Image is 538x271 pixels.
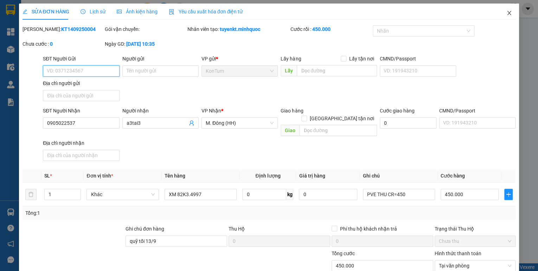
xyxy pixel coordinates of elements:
span: Ảnh kiện hàng [117,9,158,14]
b: 450.000 [312,26,331,32]
div: Địa chỉ người gửi [43,79,119,87]
span: Giao [281,125,299,136]
label: Ghi chú đơn hàng [126,226,164,232]
span: user-add [189,120,194,126]
input: VD: Bàn, Ghế [165,189,237,200]
input: Dọc đường [299,125,377,136]
div: Người gửi [122,55,199,63]
button: Close [499,4,519,23]
div: VP gửi [201,55,278,63]
input: Địa chỉ của người gửi [43,90,119,101]
span: SL [44,173,50,179]
span: close [506,10,512,16]
th: Ghi chú [360,169,438,183]
span: SỬA ĐƠN HÀNG [23,9,69,14]
div: Người nhận [122,107,199,115]
label: Hình thức thanh toán [435,251,481,256]
span: Giao hàng [281,108,303,114]
input: Ghi Chú [363,189,435,200]
div: Tổng: 1 [25,209,208,217]
span: Giá trị hàng [299,173,325,179]
span: Chưa thu [439,236,511,246]
span: Cước hàng [441,173,465,179]
span: Định lượng [255,173,280,179]
span: Tên hàng [165,173,185,179]
span: edit [23,9,27,14]
span: Phí thu hộ khách nhận trả [337,225,400,233]
b: [DATE] 10:35 [126,41,155,47]
button: plus [504,189,513,200]
span: KonTum [206,66,274,76]
div: Nhân viên tạo: [187,25,289,33]
div: CMND/Passport [380,55,456,63]
input: Ghi chú đơn hàng [126,235,227,247]
span: Thu Hộ [229,226,245,232]
b: 0 [50,41,53,47]
b: tuyenkt.minhquoc [219,26,260,32]
input: Địa chỉ của người nhận [43,150,119,161]
input: Dọc đường [297,65,377,76]
span: [GEOGRAPHIC_DATA] tận nơi [307,115,377,122]
span: clock-circle [81,9,85,14]
div: Gói vận chuyển: [105,25,186,33]
span: Lịch sử [81,9,105,14]
span: Yêu cầu xuất hóa đơn điện tử [169,9,243,14]
span: picture [117,9,122,14]
span: Khác [91,189,154,200]
div: Chưa cước : [23,40,103,48]
span: M. Đông (HH) [206,118,274,128]
div: [PERSON_NAME]: [23,25,103,33]
label: Cước giao hàng [380,108,415,114]
span: Lấy hàng [281,56,301,62]
div: SĐT Người Nhận [43,107,119,115]
input: Cước giao hàng [380,117,436,129]
span: plus [505,192,512,197]
b: KT1409250004 [61,26,96,32]
span: Tổng cước [332,251,355,256]
div: Cước rồi : [290,25,371,33]
img: icon [169,9,174,15]
div: CMND/Passport [439,107,515,115]
div: SĐT Người Gửi [43,55,119,63]
span: Lấy tận nơi [346,55,377,63]
span: Tại văn phòng [439,260,511,271]
div: Trạng thái Thu Hộ [435,225,515,233]
span: VP Nhận [201,108,221,114]
span: kg [286,189,293,200]
span: Lấy [281,65,297,76]
div: Ngày GD: [105,40,186,48]
span: Đơn vị tính [87,173,113,179]
button: delete [25,189,37,200]
div: Địa chỉ người nhận [43,139,119,147]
